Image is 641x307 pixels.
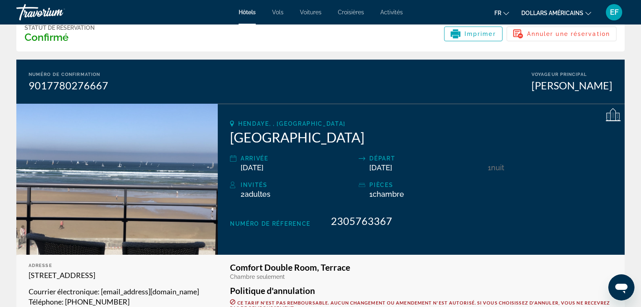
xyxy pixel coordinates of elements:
[272,9,284,16] a: Vols
[241,190,270,198] span: 2
[369,163,392,172] span: [DATE]
[338,9,364,16] a: Croisières
[230,274,285,280] span: Chambre seulement
[230,220,310,227] span: Numéro de réference
[603,4,625,21] button: Menu utilisateur
[29,79,108,91] div: 9017780276667
[98,287,199,296] span: : [EMAIL_ADDRESS][DOMAIN_NAME]
[238,120,346,127] span: Hendaye, , [GEOGRAPHIC_DATA]
[16,104,218,255] img: Hôtel Valencia
[241,180,355,190] div: Invités
[444,27,503,41] button: Imprimer
[488,163,491,172] span: 1
[241,153,355,163] div: Arrivée
[25,24,95,31] div: Statut de réservation
[494,7,509,19] button: Changer de langue
[29,263,205,268] div: Adresse
[527,31,610,37] span: Annuler une réservation
[29,287,98,296] span: Courrier électronique
[331,215,392,227] span: 2305763367
[494,10,501,16] font: fr
[373,190,404,198] span: Chambre
[29,297,62,306] span: Téléphone
[491,163,504,172] span: nuit
[380,9,403,16] a: Activités
[230,263,612,272] h3: Comfort Double Room, Terrace
[507,27,616,41] button: Annuler une réservation
[521,7,591,19] button: Changer de devise
[25,31,95,43] h3: Confirmé
[230,129,612,145] h2: [GEOGRAPHIC_DATA]
[62,297,130,306] span: : [PHONE_NUMBER]
[610,8,619,16] font: EF
[532,79,612,91] div: [PERSON_NAME]
[369,153,483,163] div: Départ
[300,9,322,16] a: Voitures
[465,31,496,37] span: Imprimer
[507,28,616,37] a: Annuler une réservation
[241,163,264,172] span: [DATE]
[230,286,612,295] h3: Politique d'annulation
[29,270,205,280] p: [STREET_ADDRESS]
[239,9,256,16] a: Hôtels
[608,274,634,300] iframe: Bouton de lancement de la fenêtre de messagerie
[532,72,612,77] div: Voyageur principal
[16,2,98,23] a: Travorium
[369,190,404,198] span: 1
[521,10,583,16] font: dollars américains
[369,180,483,190] div: pièces
[245,190,270,198] span: Adultes
[29,72,108,77] div: Numéro de confirmation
